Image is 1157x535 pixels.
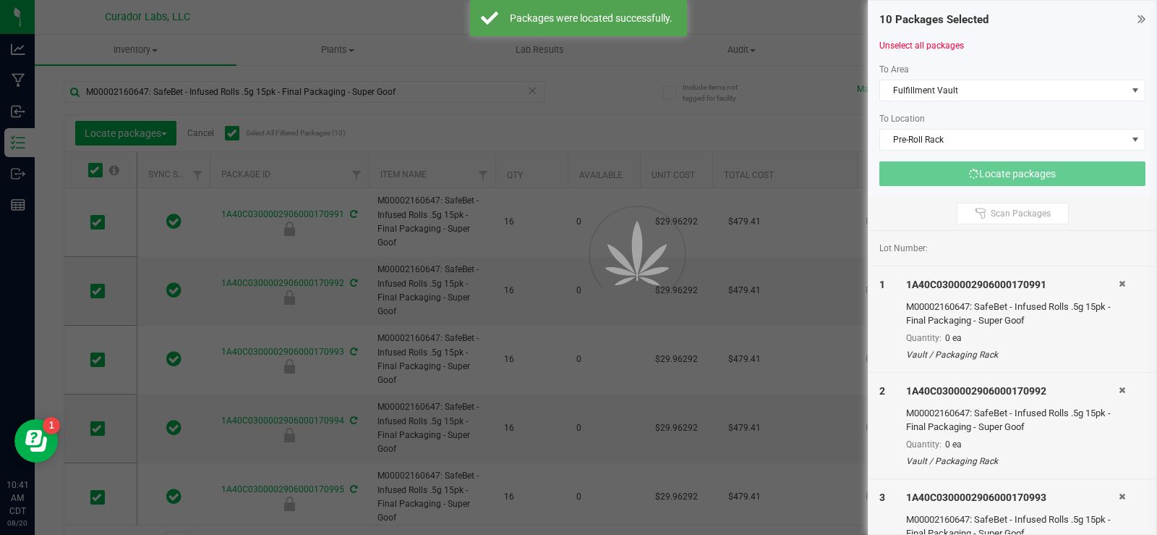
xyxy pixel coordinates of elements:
div: 1A40C0300002906000170991 [906,277,1119,292]
button: Scan Packages [957,203,1069,224]
div: Vault / Packaging Rack [906,455,1119,468]
div: M00002160647: SafeBet - Infused Rolls .5g 15pk - Final Packaging - Super Goof [906,300,1119,328]
div: 1A40C0300002906000170992 [906,384,1119,399]
span: Pre-Roll Rack [880,130,1127,150]
a: Unselect all packages [879,41,964,51]
span: Quantity: [906,333,942,343]
span: To Location [879,114,925,124]
span: 0 ea [945,333,962,343]
div: M00002160647: SafeBet - Infused Rolls .5g 15pk - Final Packaging - Super Goof [906,406,1119,434]
span: Fulfillment Vault [880,80,1127,101]
span: 3 [879,492,885,503]
button: Locate packages [879,161,1145,186]
span: To Area [879,64,909,75]
span: Quantity: [906,439,942,450]
span: Scan Packages [991,208,1051,219]
span: 2 [879,385,885,397]
iframe: Resource center unread badge [43,417,60,434]
iframe: Resource center [14,419,58,463]
div: 1A40C0300002906000170993 [906,490,1119,505]
div: Packages were located successfully. [506,11,676,25]
span: 1 [879,279,885,290]
span: 0 ea [945,439,962,450]
span: Lot Number: [879,242,928,255]
div: Vault / Packaging Rack [906,348,1119,361]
